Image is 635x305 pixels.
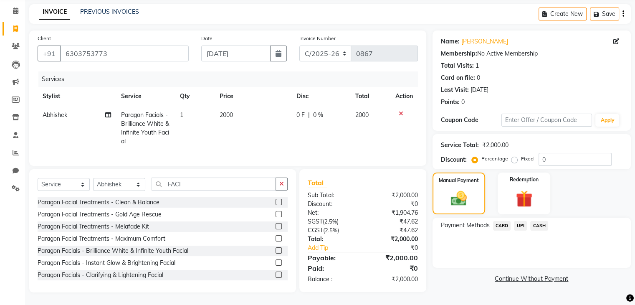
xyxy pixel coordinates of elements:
button: Apply [595,114,619,127]
div: Coupon Code [441,116,501,125]
th: Price [215,87,292,106]
span: | [308,111,310,119]
th: Total [350,87,390,106]
label: Manual Payment [439,177,479,184]
div: Card on file: [441,74,475,82]
div: ₹0 [363,263,424,273]
div: Paragon Facial Treatments - Clean & Balance [38,198,159,207]
div: 1 [476,61,479,70]
div: ₹2,000.00 [363,235,424,244]
button: Save [590,8,619,20]
div: ₹0 [373,244,424,252]
input: Search or Scan [152,178,276,191]
th: Action [390,87,418,106]
div: 0 [477,74,480,82]
label: Percentage [481,155,508,163]
div: Points: [441,98,460,107]
span: 2.5% [324,218,337,225]
div: Paragon Facials - Clarifying & Lightening Facial [38,271,163,280]
label: Invoice Number [299,35,336,42]
div: ₹2,000.00 [363,253,424,263]
input: Enter Offer / Coupon Code [501,114,592,127]
span: 2000 [220,111,233,119]
img: _gift.svg [511,188,538,209]
span: CGST [308,226,323,234]
div: Balance : [301,275,363,284]
span: Payment Methods [441,221,490,230]
span: SGST [308,218,323,225]
div: ( ) [301,226,363,235]
a: PREVIOUS INVOICES [80,8,139,15]
label: Client [38,35,51,42]
div: ₹0 [363,200,424,208]
div: No Active Membership [441,49,622,58]
th: Disc [291,87,350,106]
th: Service [116,87,175,106]
button: Create New [539,8,587,20]
div: Service Total: [441,141,479,150]
div: Paragon Facials - Instant Glow & Brightening Facial [38,259,175,267]
div: [DATE] [471,86,488,94]
div: Paid: [301,263,363,273]
div: Paragon Facial Treatments - Maximum Comfort [38,234,165,243]
div: ₹2,000.00 [363,191,424,200]
div: 0 [461,98,465,107]
th: Qty [175,87,214,106]
span: Paragon Facials - Brilliance White & Infinite Youth Facial [121,111,169,145]
th: Stylist [38,87,116,106]
div: ₹47.62 [363,217,424,226]
div: Name: [441,37,460,46]
input: Search by Name/Mobile/Email/Code [60,46,189,61]
div: Services [38,71,424,87]
a: Continue Without Payment [434,274,629,283]
div: ₹47.62 [363,226,424,235]
div: ₹2,000.00 [363,275,424,284]
span: Abhishek [43,111,67,119]
span: CARD [493,221,511,231]
a: INVOICE [39,5,70,20]
span: CASH [530,221,548,231]
span: 0 F [296,111,305,119]
label: Redemption [510,176,539,183]
label: Fixed [521,155,534,163]
img: _cash.svg [446,189,472,208]
a: [PERSON_NAME] [461,37,508,46]
div: Paragon Facial Treatments - Melafade Kit [38,222,149,231]
div: Payable: [301,253,363,263]
label: Date [201,35,213,42]
span: 0 % [313,111,323,119]
div: Paragon Facial Treatments - Gold Age Rescue [38,210,162,219]
div: Total: [301,235,363,244]
div: Discount: [441,155,467,164]
div: Total Visits: [441,61,474,70]
div: Net: [301,208,363,217]
span: Total [308,178,327,187]
a: Add Tip [301,244,373,252]
div: Last Visit: [441,86,469,94]
span: UPI [514,221,527,231]
div: ₹1,904.76 [363,208,424,217]
div: Discount: [301,200,363,208]
div: Sub Total: [301,191,363,200]
span: 2000 [355,111,369,119]
span: 1 [180,111,183,119]
div: ₹2,000.00 [482,141,509,150]
div: Membership: [441,49,477,58]
div: ( ) [301,217,363,226]
button: +91 [38,46,61,61]
div: Paragon Facials - Brilliance White & Infinite Youth Facial [38,247,188,255]
span: 2.5% [325,227,337,234]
